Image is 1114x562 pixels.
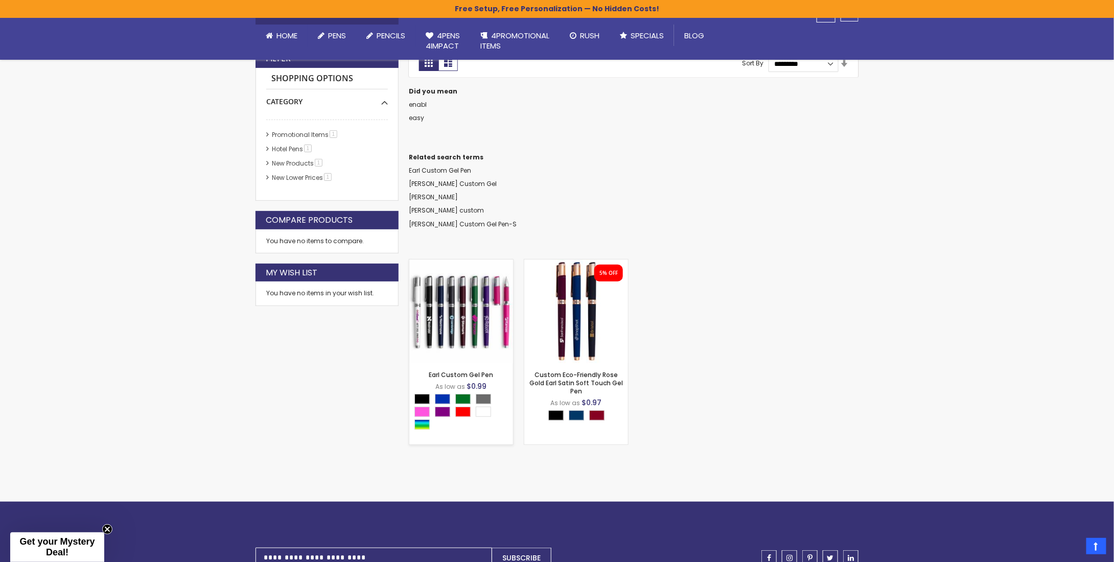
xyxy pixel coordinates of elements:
dt: Did you mean [409,87,858,96]
span: 1 [330,130,337,138]
span: Pencils [377,30,405,41]
dt: Related search terms [409,153,858,161]
span: Blog [684,30,704,41]
a: Custom Eco-Friendly Rose Gold Earl Satin Soft Touch Gel Pen [524,259,628,268]
a: [PERSON_NAME] [409,193,458,201]
span: $0.99 [467,381,487,391]
div: Red [455,407,471,417]
a: Pencils [356,25,415,47]
a: 4Pens4impact [415,25,470,58]
a: Specials [610,25,674,47]
a: easy [409,113,424,122]
span: $0.97 [582,397,602,408]
span: 1 [324,173,332,181]
a: enabl [409,100,427,109]
a: Hotel Pens​1 [269,145,315,153]
div: Black [414,394,430,404]
div: Purple [435,407,450,417]
span: 4Pens 4impact [426,30,460,51]
img: Custom Eco-Friendly Rose Gold Earl Satin Soft Touch Gel Pen [524,260,628,363]
span: Specials [631,30,664,41]
strong: My Wish List [266,267,317,278]
a: Promotional Items1 [269,130,341,139]
a: [PERSON_NAME] Custom Gel Pen-S [409,220,517,228]
div: Assorted [414,419,430,430]
div: Green [455,394,471,404]
div: Category [266,89,388,107]
div: Grey [476,394,491,404]
a: Blog [674,25,714,47]
a: [PERSON_NAME] custom [409,206,484,215]
a: New Lower Prices1 [269,173,335,182]
div: Burgundy [589,410,605,420]
span: 1 [304,145,312,152]
span: twitter [827,554,834,561]
button: Close teaser [102,524,112,534]
a: Custom Eco-Friendly Rose Gold Earl Satin Soft Touch Gel Pen [529,370,623,395]
span: instagram [786,554,793,561]
img: Earl Custom Gel Pen [409,260,513,363]
span: linkedin [848,554,854,561]
a: New Products1 [269,159,326,168]
a: Home [256,25,308,47]
div: Select A Color [548,410,610,423]
div: You have no items in your wish list. [266,289,388,297]
div: Pink [414,407,430,417]
span: Get your Mystery Deal! [19,536,95,557]
span: 1 [315,159,322,167]
span: Rush [580,30,599,41]
span: As low as [436,382,466,391]
a: Pens [308,25,356,47]
div: Blue [435,394,450,404]
strong: Grid [419,55,438,71]
div: Navy Blue [569,410,584,420]
strong: Compare Products [266,215,353,226]
a: Top [1086,538,1106,554]
div: You have no items to compare. [256,229,399,253]
div: Black [548,410,564,420]
a: Rush [560,25,610,47]
strong: Shopping Options [266,68,388,90]
span: facebook [767,554,771,561]
span: Home [276,30,297,41]
span: 4PROMOTIONAL ITEMS [480,30,549,51]
div: Select A Color [414,394,513,432]
a: Earl Custom Gel Pen [409,166,471,175]
span: Pens [328,30,346,41]
a: [PERSON_NAME] Custom Gel [409,179,497,188]
a: 4PROMOTIONALITEMS [470,25,560,58]
strong: Filter [266,53,291,64]
a: Earl Custom Gel Pen [409,259,513,268]
div: Get your Mystery Deal!Close teaser [10,532,104,562]
span: As low as [551,399,581,407]
div: 5% OFF [599,270,618,277]
a: Earl Custom Gel Pen [429,370,494,379]
span: pinterest [807,554,813,561]
div: White [476,407,491,417]
label: Sort By [742,59,763,68]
